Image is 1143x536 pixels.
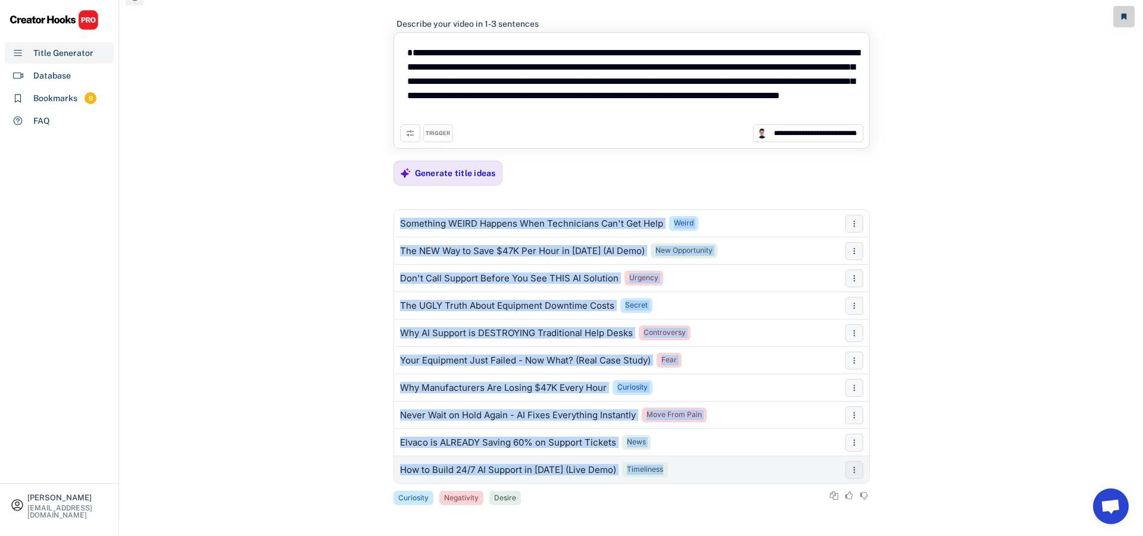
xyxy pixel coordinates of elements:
div: FAQ [33,115,50,127]
a: Open chat [1093,488,1129,524]
div: Desire [494,493,516,503]
div: Timeliness [627,465,663,475]
div: New Opportunity [655,246,713,256]
div: Negativity [444,493,479,503]
img: CHPRO%20Logo.svg [10,10,99,30]
img: channels4_profile.jpg [757,128,767,139]
div: The UGLY Truth About Equipment Downtime Costs [400,301,614,311]
div: Urgency [629,273,658,283]
div: Controversy [644,328,686,338]
div: Describe your video in 1-3 sentences [396,18,539,29]
div: Secret [625,300,648,311]
div: Fear [661,355,677,365]
div: Elvaco is ALREADY Saving 60% on Support Tickets [400,438,616,447]
div: 9 [85,93,96,104]
div: The NEW Way to Save $47K Per Hour in [DATE] (AI Demo) [400,246,645,256]
div: Your Equipment Just Failed - Now What? (Real Case Study) [400,356,651,365]
div: [PERSON_NAME] [27,494,108,501]
div: Never Wait on Hold Again - AI Fixes Everything Instantly [400,410,636,420]
div: Weird [674,218,694,228]
div: Something WEIRD Happens When Technicians Can't Get Help [400,219,663,228]
div: How to Build 24/7 AI Support in [DATE] (Live Demo) [400,465,616,475]
div: Don't Call Support Before You See THIS AI Solution [400,274,619,283]
div: Curiosity [617,383,648,393]
div: [EMAIL_ADDRESS][DOMAIN_NAME] [27,504,108,519]
div: Why AI Support is DESTROYING Traditional Help Desks [400,328,633,338]
div: Title Generator [33,47,93,59]
div: Generate title ideas [415,168,496,178]
div: Database [33,70,71,82]
div: News [627,437,646,447]
div: Why Manufacturers Are Losing $47K Every Hour [400,383,607,393]
div: TRIGGER [426,130,450,137]
div: Curiosity [398,493,429,503]
div: Bookmarks [33,92,77,105]
div: Move From Pain [647,410,702,420]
